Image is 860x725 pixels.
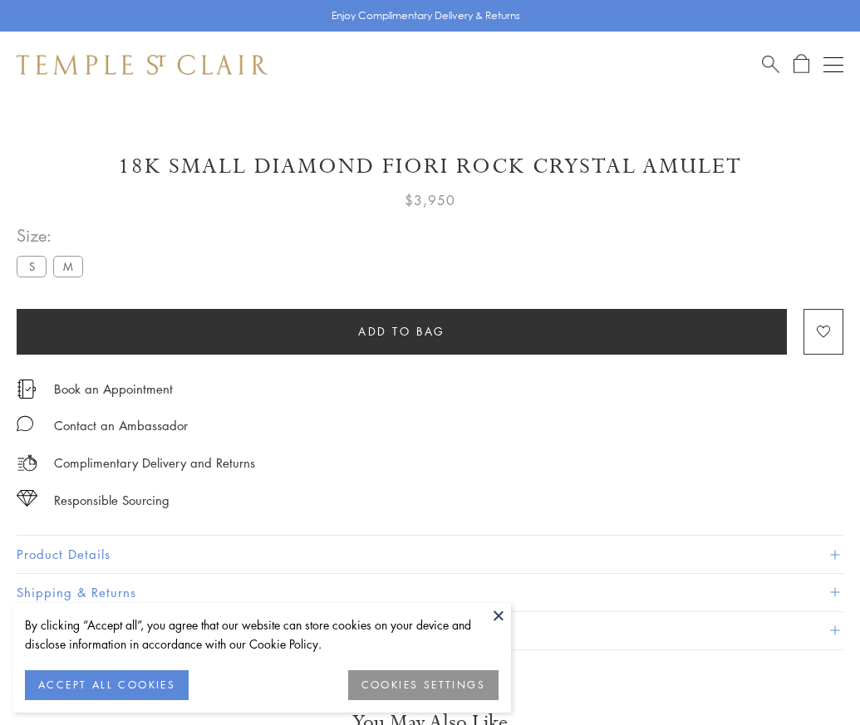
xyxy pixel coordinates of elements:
[332,7,520,24] p: Enjoy Complimentary Delivery & Returns
[54,380,173,398] a: Book an Appointment
[17,415,33,432] img: MessageIcon-01_2.svg
[17,380,37,399] img: icon_appointment.svg
[25,615,499,654] div: By clicking “Accept all”, you agree that our website can store cookies on your device and disclos...
[17,256,47,277] label: S
[358,322,445,340] span: Add to bag
[17,222,90,249] span: Size:
[17,309,787,355] button: Add to bag
[348,670,499,700] button: COOKIES SETTINGS
[405,189,455,211] span: $3,950
[17,453,37,473] img: icon_delivery.svg
[54,453,255,473] p: Complimentary Delivery and Returns
[17,536,843,573] button: Product Details
[823,55,843,75] button: Open navigation
[54,490,170,511] div: Responsible Sourcing
[762,54,779,75] a: Search
[17,490,37,507] img: icon_sourcing.svg
[17,574,843,611] button: Shipping & Returns
[25,670,189,700] button: ACCEPT ALL COOKIES
[794,54,809,75] a: Open Shopping Bag
[53,256,83,277] label: M
[17,55,268,75] img: Temple St. Clair
[54,415,188,436] div: Contact an Ambassador
[17,152,843,181] h1: 18K Small Diamond Fiori Rock Crystal Amulet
